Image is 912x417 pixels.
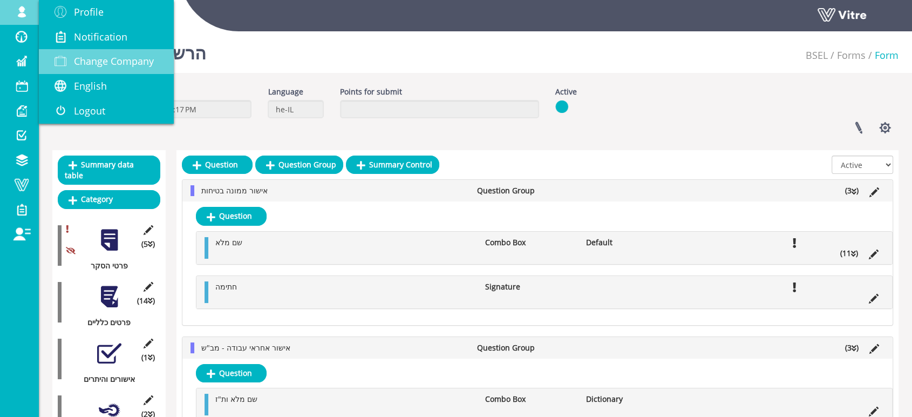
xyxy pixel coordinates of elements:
li: Question Group [471,342,574,353]
li: (11 ) [835,248,863,259]
li: Form [866,49,899,63]
div: פרטי הסקר [58,260,152,271]
label: Active [555,86,577,97]
a: Category [58,190,160,208]
span: Logout [74,104,105,117]
li: Combo Box [480,394,581,405]
span: אישור אחראי עבודה - מב"ש [201,342,290,353]
a: Question Group [255,156,343,174]
a: Notification [39,25,174,50]
a: Forms [837,49,866,62]
li: Default [581,237,682,248]
a: BSEL [806,49,828,62]
span: (1 ) [141,352,155,363]
a: Question [196,207,267,225]
span: שם מלא ות"ז [215,394,257,404]
label: Language [268,86,303,97]
img: yes [555,100,568,113]
span: אישור ממונה בטיחות [201,185,268,196]
div: אישורים והיתרים [58,374,152,385]
a: Summary data table [58,156,160,185]
span: Profile [74,5,104,18]
div: פרטים כלליים [58,317,152,328]
span: (5 ) [141,239,155,250]
li: Signature [480,281,581,292]
a: Summary Control [346,156,439,174]
span: Notification [74,30,127,43]
span: חתימה [215,281,237,292]
li: Combo Box [480,237,581,248]
a: English [39,74,174,99]
li: (3 ) [840,185,864,196]
span: English [74,79,107,92]
label: Points for submit [340,86,402,97]
a: Question [182,156,253,174]
span: Change Company [74,55,154,68]
a: Logout [39,99,174,124]
li: (3 ) [840,342,864,353]
span: שם מלא [215,237,242,247]
li: Dictionary [581,394,682,405]
span: (14 ) [137,295,155,306]
a: Change Company [39,49,174,74]
li: Question Group [471,185,574,196]
a: Question [196,364,267,382]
